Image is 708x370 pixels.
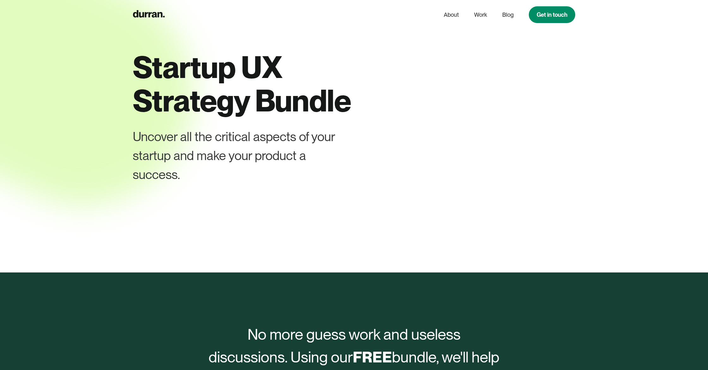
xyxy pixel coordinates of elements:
a: home [133,9,165,21]
a: Blog [502,9,514,21]
h1: Startup UX Strategy Bundle [133,51,367,117]
a: Work [474,9,487,21]
div: Uncover all the critical aspects of your startup and make your product a success. [133,127,343,184]
a: About [444,9,459,21]
a: Get in touch [529,6,575,23]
